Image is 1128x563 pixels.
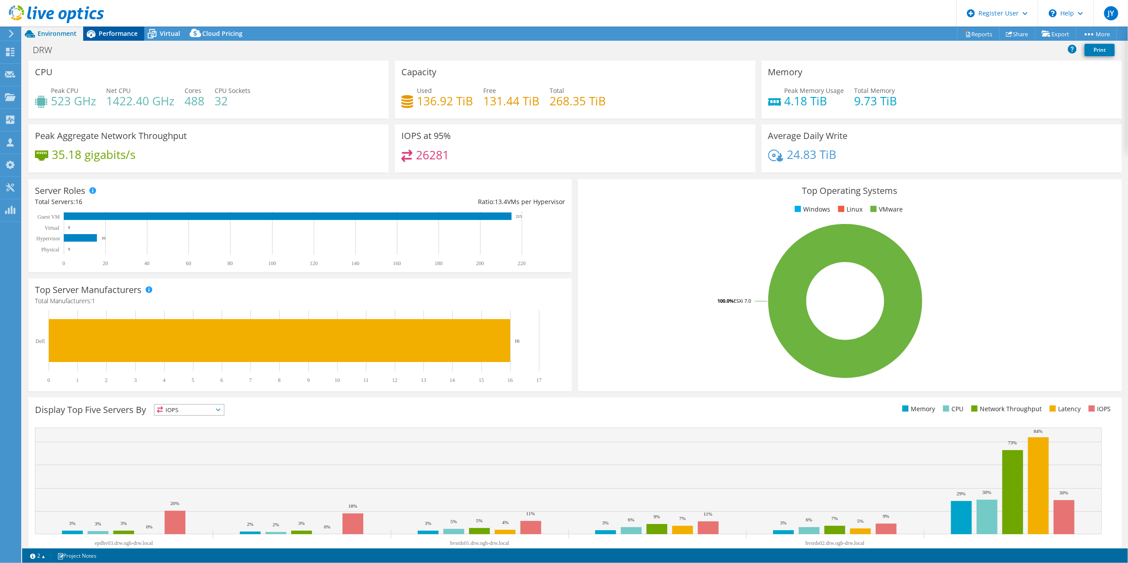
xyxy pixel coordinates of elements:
text: 1 [76,377,79,383]
text: 0 [62,260,65,266]
h3: Average Daily Write [768,131,848,141]
li: IOPS [1086,404,1111,414]
h4: 24.83 TiB [787,150,836,159]
h3: Capacity [401,67,436,77]
span: Free [483,86,496,95]
span: Performance [99,29,138,38]
text: 9% [883,513,889,519]
li: Network Throughput [969,404,1042,414]
text: 20 [103,260,108,266]
text: Guest VM [38,214,60,220]
span: Peak Memory Usage [785,86,844,95]
text: 15 [479,377,484,383]
span: Environment [38,29,77,38]
text: Physical [41,247,59,253]
text: 0% [146,524,153,529]
text: 0 [47,377,50,383]
text: 2% [247,521,254,527]
text: Hypervisor [36,235,60,242]
a: Reports [957,27,1000,41]
text: 11% [526,511,535,516]
li: CPU [941,404,963,414]
div: Total Servers: [35,197,300,207]
h1: DRW [29,45,66,55]
text: 0 [68,225,70,230]
span: 13.4 [495,197,507,206]
span: Cores [185,86,201,95]
text: 30% [1059,490,1068,495]
text: hvsrds01.drw.ogh-drw.local [450,540,509,546]
text: 13 [421,377,426,383]
h4: 131.44 TiB [483,96,539,106]
a: Print [1085,44,1115,56]
li: VMware [868,204,903,214]
text: 4% [502,520,509,525]
span: Cloud Pricing [202,29,243,38]
h3: Peak Aggregate Network Throughput [35,131,187,141]
text: 100 [268,260,276,266]
text: 180 [435,260,443,266]
text: hvsrds02.drw.ogh-drw.local [805,540,865,546]
text: 4 [163,377,166,383]
h4: 523 GHz [51,96,96,106]
text: 80 [227,260,233,266]
h4: 4.18 TiB [785,96,844,106]
span: 16 [75,197,82,206]
svg: \n [1049,9,1057,17]
text: epdhv03.drw.ogh-drw.local [95,540,153,546]
text: 140 [351,260,359,266]
li: Memory [900,404,935,414]
h3: Server Roles [35,186,85,196]
text: 6% [806,517,812,522]
text: 20% [170,501,179,506]
text: 160 [393,260,401,266]
text: 73% [1008,440,1017,445]
h3: Top Operating Systems [585,186,1115,196]
text: 7 [249,377,252,383]
text: 11% [704,511,712,517]
text: 29% [957,491,966,496]
h4: 9.73 TiB [855,96,897,106]
text: 5% [450,519,457,524]
text: 17 [536,377,542,383]
text: 2 [105,377,108,383]
span: CPU Sockets [215,86,250,95]
text: 14 [450,377,455,383]
a: More [1076,27,1117,41]
text: 3% [298,521,305,526]
text: 3% [69,521,76,526]
text: 9% [654,514,660,519]
text: 5% [857,518,864,524]
text: 16 [515,338,520,343]
li: Linux [836,204,862,214]
text: 5% [476,518,483,523]
text: 220 [518,260,526,266]
h4: 35.18 gigabits/s [52,150,135,159]
text: 215 [516,214,522,219]
h4: Total Manufacturers: [35,296,565,306]
text: 7% [679,516,686,521]
h3: Top Server Manufacturers [35,285,142,295]
text: 40 [144,260,150,266]
text: 7% [832,516,838,521]
li: Windows [793,204,830,214]
span: Peak CPU [51,86,78,95]
text: 200 [476,260,484,266]
text: 18% [348,503,357,509]
tspan: 100.0% [717,297,734,304]
text: 3% [425,521,431,526]
text: 60 [186,260,191,266]
text: Virtual [45,225,60,231]
text: 3% [120,521,127,526]
text: 3% [780,520,787,525]
text: 120 [310,260,318,266]
h4: 1422.40 GHz [106,96,174,106]
a: Share [999,27,1036,41]
span: Virtual [160,29,180,38]
h3: CPU [35,67,53,77]
text: 30% [982,490,991,495]
span: JY [1104,6,1118,20]
a: 2 [24,550,51,561]
h3: IOPS at 95% [401,131,451,141]
text: 9 [307,377,310,383]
